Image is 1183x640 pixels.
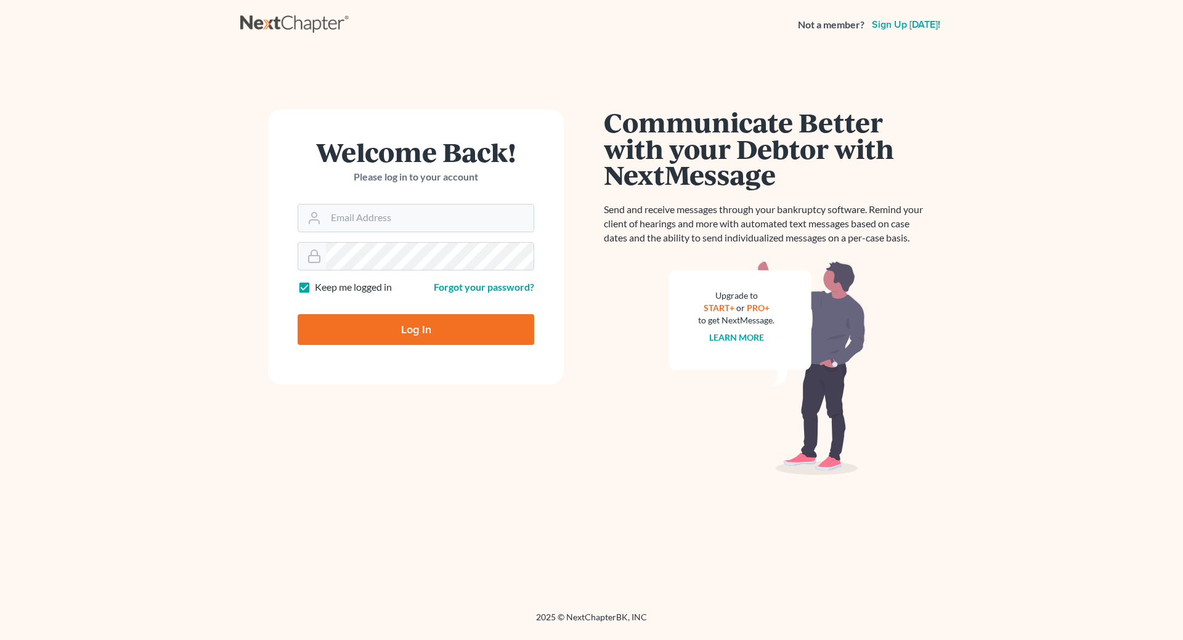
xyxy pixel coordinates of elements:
a: START+ [704,302,734,313]
a: Sign up [DATE]! [869,20,943,30]
h1: Communicate Better with your Debtor with NextMessage [604,109,930,188]
p: Send and receive messages through your bankruptcy software. Remind your client of hearings and mo... [604,203,930,245]
a: PRO+ [747,302,770,313]
h1: Welcome Back! [298,139,534,165]
span: or [736,302,745,313]
label: Keep me logged in [315,280,392,294]
input: Log In [298,314,534,345]
input: Email Address [326,205,534,232]
a: Forgot your password? [434,281,534,293]
div: to get NextMessage. [698,314,774,326]
p: Please log in to your account [298,170,534,184]
strong: Not a member? [798,18,864,32]
div: Upgrade to [698,290,774,302]
div: 2025 © NextChapterBK, INC [240,611,943,633]
a: Learn more [709,332,764,342]
img: nextmessage_bg-59042aed3d76b12b5cd301f8e5b87938c9018125f34e5fa2b7a6b67550977c72.svg [669,260,866,476]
